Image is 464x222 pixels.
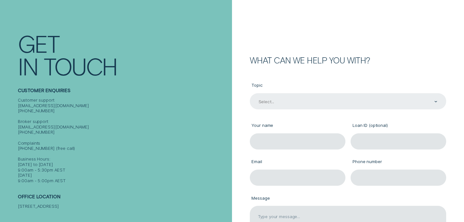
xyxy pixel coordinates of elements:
label: Message [250,191,447,206]
h2: What can we help you with? [250,56,447,64]
div: Select... [259,99,274,105]
label: Phone number [351,155,446,170]
h2: Customer Enquiries [18,88,229,97]
h1: Get In Touch [18,32,229,77]
label: Topic [250,78,447,93]
div: [STREET_ADDRESS] [18,204,229,209]
label: Email [250,155,345,170]
div: Touch [44,55,117,77]
label: Your name [250,118,345,133]
div: Get [18,32,59,54]
div: In [18,55,38,77]
div: Customer support [EMAIL_ADDRESS][DOMAIN_NAME] [PHONE_NUMBER] Broker support [EMAIL_ADDRESS][DOMAI... [18,97,229,183]
h2: Office Location [18,194,229,204]
label: Loan ID (optional) [351,118,446,133]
